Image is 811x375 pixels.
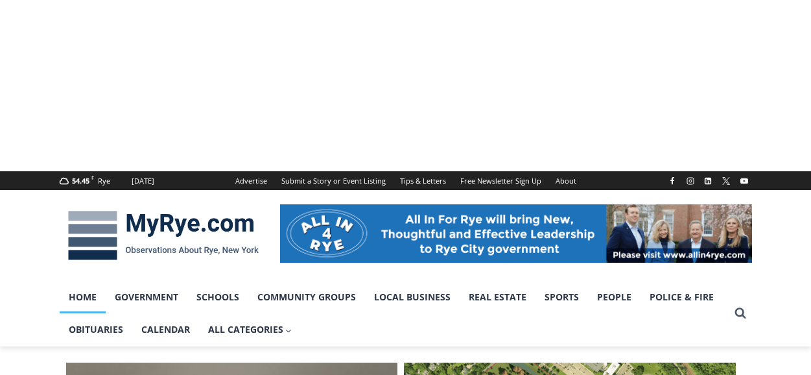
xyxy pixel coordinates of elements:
span: 54.45 [72,176,89,186]
a: Government [106,281,187,313]
div: [DATE] [132,175,154,187]
span: F [91,174,94,181]
a: Instagram [683,173,698,189]
img: MyRye.com [60,202,267,269]
a: X [718,173,734,189]
nav: Primary Navigation [60,281,729,346]
a: About [548,171,583,190]
a: Obituaries [60,313,132,346]
div: Rye [98,175,110,187]
a: Submit a Story or Event Listing [274,171,393,190]
a: Linkedin [700,173,716,189]
a: Free Newsletter Sign Up [453,171,548,190]
a: Tips & Letters [393,171,453,190]
a: Police & Fire [641,281,723,313]
a: Sports [535,281,588,313]
a: Home [60,281,106,313]
a: People [588,281,641,313]
a: Schools [187,281,248,313]
a: Real Estate [460,281,535,313]
a: YouTube [736,173,752,189]
a: Advertise [228,171,274,190]
span: All Categories [208,322,292,337]
nav: Secondary Navigation [228,171,583,190]
a: Local Business [365,281,460,313]
a: Calendar [132,313,199,346]
a: All Categories [199,313,301,346]
button: View Search Form [729,302,752,325]
a: Facebook [664,173,680,189]
a: Community Groups [248,281,365,313]
img: All in for Rye [280,204,752,263]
